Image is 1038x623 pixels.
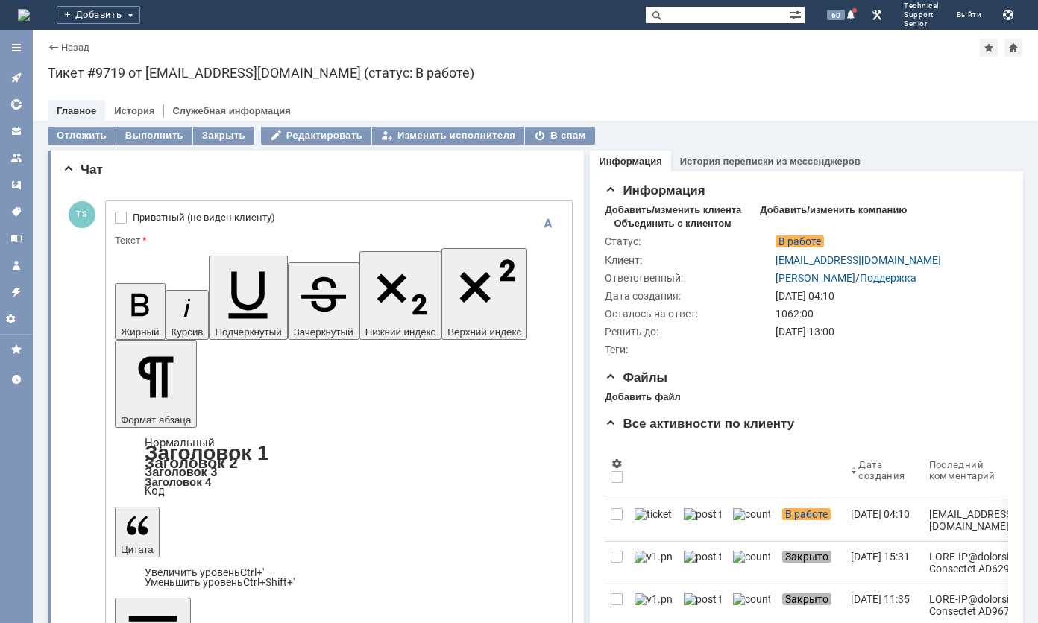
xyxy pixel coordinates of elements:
[827,10,845,20] span: 60
[678,499,727,541] a: post ticket.png
[145,484,165,498] a: Код
[680,156,861,167] a: История переписки из мессенджеров
[684,593,721,605] img: post ticket.png
[733,508,770,520] img: counter.png
[365,326,436,338] span: Нижний индекс
[114,105,154,116] a: История
[4,146,28,170] a: Команды и агенты
[441,248,527,340] button: Верхний индекс
[684,551,721,563] img: post ticket.png
[4,227,28,250] a: База знаний
[121,414,191,426] span: Формат абзаца
[776,499,845,541] a: В работе
[172,105,290,116] a: Служебная информация
[63,162,103,177] span: Чат
[776,290,1001,302] div: [DATE] 04:10
[605,326,773,338] div: Решить до:
[635,593,672,605] img: v1.png
[760,204,907,216] div: Добавить/изменить компанию
[121,326,160,338] span: Жирный
[629,542,678,584] a: v1.png
[145,576,295,588] a: Decrease
[57,105,96,116] a: Главное
[4,280,28,304] a: Правила автоматизации
[605,254,773,266] div: Клиент:
[166,290,210,340] button: Курсив
[115,507,160,557] button: Цитата
[782,508,831,520] span: В работе
[243,576,295,588] span: Ctrl+Shift+'
[611,458,623,469] span: Настройки
[635,508,672,520] img: ticket_notification.png
[605,204,741,216] div: Добавить/изменить клиента
[733,551,770,563] img: counter.png
[605,272,773,284] div: Ответственный:
[145,566,264,578] a: Increase
[48,66,1023,80] div: Тикет #9719 от [EMAIL_ADDRESS][DOMAIN_NAME] (статус: В работе)
[733,593,770,605] img: counter.png
[145,475,211,488] a: Заголовок 4
[845,499,922,541] a: [DATE] 04:10
[447,326,521,338] span: Верхний индекс
[61,42,89,53] a: Назад
[18,9,30,21] a: Перейти на домашнюю страницу
[57,6,140,24] div: Добавить
[776,308,1001,320] div: 1062:00
[684,508,721,520] img: post ticket.png
[215,326,281,338] span: Подчеркнутый
[614,218,731,230] div: Объединить с клиентом
[4,119,28,143] a: Клиенты
[851,508,910,520] div: [DATE] 04:10
[181,11,213,22] a: ссылку
[678,542,727,584] a: post ticket.png
[727,499,776,541] a: counter.png
[776,254,941,266] a: [EMAIL_ADDRESS][DOMAIN_NAME]
[539,215,557,233] span: Скрыть панель инструментов
[145,454,238,471] a: Заголовок 2
[860,272,916,284] a: Поддержка
[4,313,28,325] span: Настройки
[776,235,824,247] span: В работе
[851,593,910,605] div: [DATE] 11:35
[288,262,359,340] button: Зачеркнутый
[782,593,831,605] span: Закрыто
[4,307,28,331] a: Настройки
[209,256,287,340] button: Подчеркнутый
[776,326,834,338] span: [DATE] 13:00
[1004,39,1022,57] div: Сделать домашней страницей
[999,6,1017,24] button: Сохранить лог
[115,438,563,496] div: Формат абзаца
[605,370,667,385] span: Файлы
[605,417,794,431] span: Все активности по клиенту
[868,6,886,24] a: Перейти в интерфейс администратора
[599,156,661,167] a: Информация
[980,39,998,57] div: Добавить в избранное
[904,1,939,10] span: Technical
[605,290,773,302] div: Дата создания:
[605,344,773,355] div: Теги:
[858,459,905,481] div: Дата создания
[904,10,939,19] span: Support
[851,551,910,563] div: [DATE] 15:31
[605,235,773,247] div: Статус:
[240,566,264,578] span: Ctrl+'
[121,544,154,555] span: Цитата
[181,35,213,46] a: ссылку
[845,442,922,499] th: Дата создания
[115,283,166,340] button: Жирный
[18,9,30,21] img: logo
[629,499,678,541] a: ticket_notification.png
[4,200,28,224] a: Теги
[4,92,28,116] a: Общая аналитика
[635,551,672,563] img: v1.png
[782,551,831,563] span: Закрыто
[776,272,855,284] a: [PERSON_NAME]
[605,183,705,197] span: Информация
[790,7,805,21] span: Расширенный поиск
[4,253,28,277] a: Мой профиль
[145,441,269,464] a: Заголовок 1
[145,465,217,478] a: Заголовок 3
[359,251,442,340] button: Нижний индекс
